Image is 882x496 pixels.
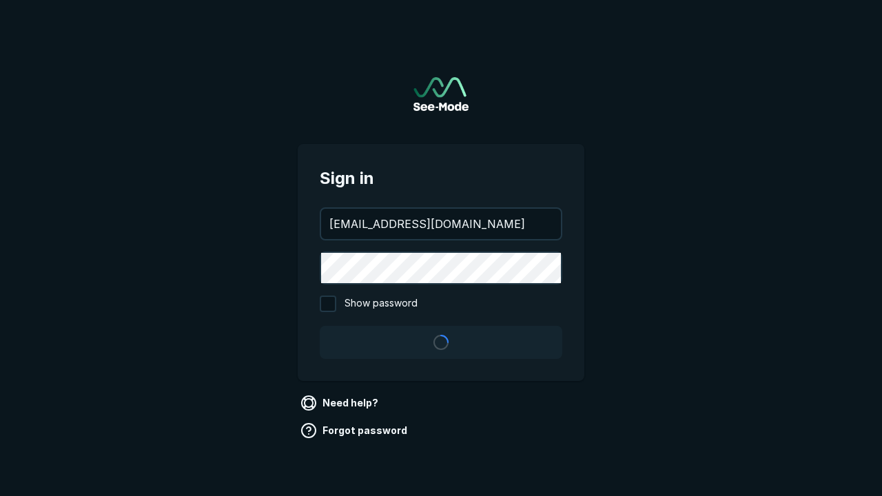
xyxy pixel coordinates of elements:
a: Need help? [298,392,384,414]
img: See-Mode Logo [413,77,469,111]
span: Sign in [320,166,562,191]
a: Forgot password [298,420,413,442]
span: Show password [345,296,418,312]
a: Go to sign in [413,77,469,111]
input: your@email.com [321,209,561,239]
